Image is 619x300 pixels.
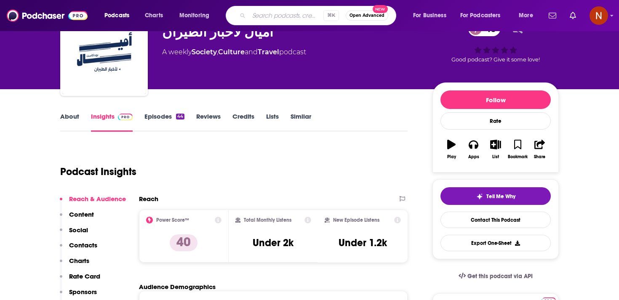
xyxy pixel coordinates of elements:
[413,10,446,21] span: For Business
[566,8,579,23] a: Show notifications dropdown
[60,165,136,178] h1: Podcast Insights
[323,10,339,21] span: ⌘ K
[486,193,515,200] span: Tell Me Why
[467,273,533,280] span: Get this podcast via API
[69,257,89,265] p: Charts
[346,11,388,21] button: Open AdvancedNew
[173,9,220,22] button: open menu
[590,6,608,25] button: Show profile menu
[192,48,217,56] a: Society
[232,112,254,132] a: Credits
[7,8,88,24] img: Podchaser - Follow, Share and Rate Podcasts
[176,114,184,119] div: 44
[460,10,501,21] span: For Podcasters
[447,154,456,159] div: Play
[333,217,379,223] h2: New Episode Listens
[462,134,484,165] button: Apps
[69,195,126,203] p: Reach & Audience
[440,112,551,130] div: Rate
[118,114,133,120] img: Podchaser Pro
[373,5,388,13] span: New
[69,241,97,249] p: Contacts
[139,9,168,22] a: Charts
[590,6,608,25] img: User Profile
[249,9,323,22] input: Search podcasts, credits, & more...
[545,8,560,23] a: Show notifications dropdown
[476,193,483,200] img: tell me why sparkle
[507,134,528,165] button: Bookmark
[60,210,94,226] button: Content
[407,9,457,22] button: open menu
[69,272,100,280] p: Rate Card
[60,226,88,242] button: Social
[144,112,184,132] a: Episodes44
[196,112,221,132] a: Reviews
[492,154,499,159] div: List
[440,187,551,205] button: tell me why sparkleTell Me Why
[234,6,404,25] div: Search podcasts, credits, & more...
[60,272,100,288] button: Rate Card
[485,134,507,165] button: List
[291,112,311,132] a: Similar
[245,48,258,56] span: and
[266,112,279,132] a: Lists
[440,212,551,228] a: Contact This Podcast
[590,6,608,25] span: Logged in as AdelNBM
[162,47,306,57] div: A weekly podcast
[60,112,79,132] a: About
[440,134,462,165] button: Play
[452,266,539,287] a: Get this podcast via API
[145,10,163,21] span: Charts
[455,9,513,22] button: open menu
[62,10,146,94] img: أميال لأخبار الطيران
[69,210,94,218] p: Content
[139,195,158,203] h2: Reach
[60,195,126,210] button: Reach & Audience
[350,13,384,18] span: Open Advanced
[218,48,245,56] a: Culture
[139,283,216,291] h2: Audience Demographics
[60,257,89,272] button: Charts
[91,112,133,132] a: InsightsPodchaser Pro
[529,134,551,165] button: Share
[451,56,540,63] span: Good podcast? Give it some love!
[440,90,551,109] button: Follow
[60,241,97,257] button: Contacts
[99,9,140,22] button: open menu
[156,217,189,223] h2: Power Score™
[244,217,291,223] h2: Total Monthly Listens
[258,48,279,56] a: Travel
[69,288,97,296] p: Sponsors
[440,235,551,251] button: Export One-Sheet
[508,154,528,159] div: Bookmark
[104,10,129,21] span: Podcasts
[519,10,533,21] span: More
[534,154,545,159] div: Share
[170,234,197,251] p: 40
[468,154,479,159] div: Apps
[253,236,293,249] h3: Under 2k
[179,10,209,21] span: Monitoring
[432,16,559,68] div: 40Good podcast? Give it some love!
[513,9,544,22] button: open menu
[217,48,218,56] span: ,
[339,236,387,249] h3: Under 1.2k
[69,226,88,234] p: Social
